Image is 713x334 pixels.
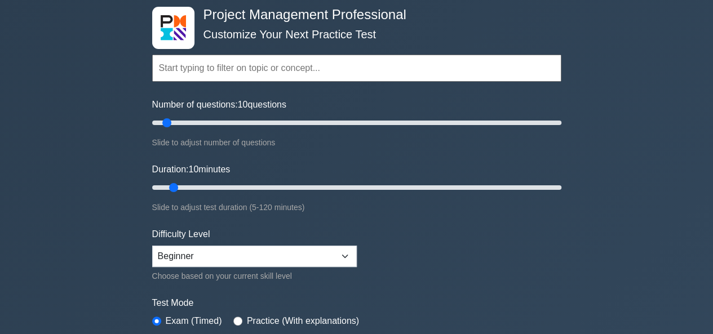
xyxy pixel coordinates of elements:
[238,100,248,109] span: 10
[152,296,561,310] label: Test Mode
[152,55,561,82] input: Start typing to filter on topic or concept...
[152,201,561,214] div: Slide to adjust test duration (5-120 minutes)
[166,314,222,328] label: Exam (Timed)
[152,163,231,176] label: Duration: minutes
[199,7,506,23] h4: Project Management Professional
[188,164,198,174] span: 10
[152,269,357,283] div: Choose based on your current skill level
[247,314,359,328] label: Practice (With explanations)
[152,228,210,241] label: Difficulty Level
[152,136,561,149] div: Slide to adjust number of questions
[152,98,286,112] label: Number of questions: questions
